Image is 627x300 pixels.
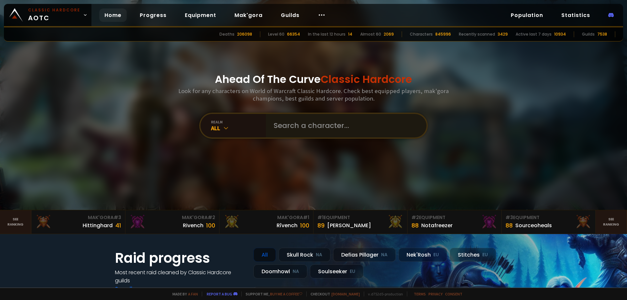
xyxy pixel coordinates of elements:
div: 206098 [237,31,252,37]
input: Search a character... [270,114,419,137]
div: 3429 [498,31,508,37]
small: EU [482,252,488,258]
div: Defias Pillager [333,248,396,262]
div: Almost 60 [360,31,381,37]
span: Checkout [306,292,360,296]
div: Equipment [506,214,591,221]
h3: Look for any characters on World of Warcraft Classic Hardcore. Check best equipped players, mak'g... [176,87,451,102]
a: Equipment [180,8,221,22]
h4: Most recent raid cleaned by Classic Hardcore guilds [115,268,246,285]
a: a fan [188,292,198,296]
div: Characters [410,31,433,37]
div: Equipment [411,214,497,221]
a: Classic HardcoreAOTC [4,4,91,26]
a: Seeranking [596,210,627,234]
div: Guilds [582,31,595,37]
a: Report a bug [207,292,232,296]
a: Consent [445,292,462,296]
div: Soulseeker [310,264,363,278]
div: Nek'Rosh [398,248,447,262]
div: Level 60 [268,31,284,37]
div: Hittinghard [83,221,113,229]
a: [DOMAIN_NAME] [331,292,360,296]
span: # 2 [411,214,419,221]
div: [PERSON_NAME] [327,221,371,229]
small: NA [381,252,388,258]
div: Mak'Gora [129,214,215,221]
a: Guilds [276,8,305,22]
small: EU [350,268,355,275]
div: Rîvench [277,221,297,229]
div: 2069 [384,31,394,37]
div: 41 [115,221,121,230]
a: Mak'Gora#1Rîvench100 [219,210,313,234]
a: Mak'Gora#2Rivench100 [125,210,219,234]
div: 14 [348,31,352,37]
span: # 1 [317,214,324,221]
div: Skull Rock [279,248,330,262]
a: Population [506,8,548,22]
span: v. d752d5 - production [364,292,403,296]
div: 88 [506,221,513,230]
div: Equipment [317,214,403,221]
a: Progress [135,8,172,22]
div: Sourceoheals [515,221,552,229]
div: 66354 [287,31,300,37]
span: # 3 [114,214,121,221]
div: realm [211,119,266,124]
a: See all progress [115,285,157,292]
div: Active last 7 days [516,31,552,37]
div: Stitches [450,248,496,262]
a: Terms [414,292,426,296]
a: Mak'gora [229,8,268,22]
span: Support me, [241,292,302,296]
div: 100 [206,221,215,230]
div: Mak'Gora [223,214,309,221]
div: Recently scanned [459,31,495,37]
a: #2Equipment88Notafreezer [408,210,502,234]
div: Doomhowl [253,264,307,278]
h1: Ahead Of The Curve [215,71,412,87]
small: Classic Hardcore [28,7,80,13]
div: 100 [300,221,309,230]
div: 7538 [597,31,607,37]
span: Classic Hardcore [321,72,412,87]
div: Deaths [219,31,234,37]
div: Mak'Gora [35,214,121,221]
a: #1Equipment89[PERSON_NAME] [313,210,408,234]
a: Home [99,8,127,22]
div: 845996 [435,31,451,37]
div: All [211,124,266,132]
div: Rivench [183,221,203,229]
span: # 3 [506,214,513,221]
h1: Raid progress [115,248,246,268]
div: 10934 [554,31,566,37]
div: 89 [317,221,325,230]
div: Notafreezer [421,221,453,229]
span: # 1 [303,214,309,221]
a: Statistics [556,8,595,22]
div: All [253,248,276,262]
span: AOTC [28,7,80,23]
a: Privacy [428,292,442,296]
span: # 2 [208,214,215,221]
span: Made by [169,292,198,296]
div: 88 [411,221,419,230]
small: NA [316,252,322,258]
a: #3Equipment88Sourceoheals [502,210,596,234]
a: Buy me a coffee [270,292,302,296]
small: EU [433,252,439,258]
small: NA [293,268,299,275]
a: Mak'Gora#3Hittinghard41 [31,210,125,234]
div: In the last 12 hours [308,31,346,37]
